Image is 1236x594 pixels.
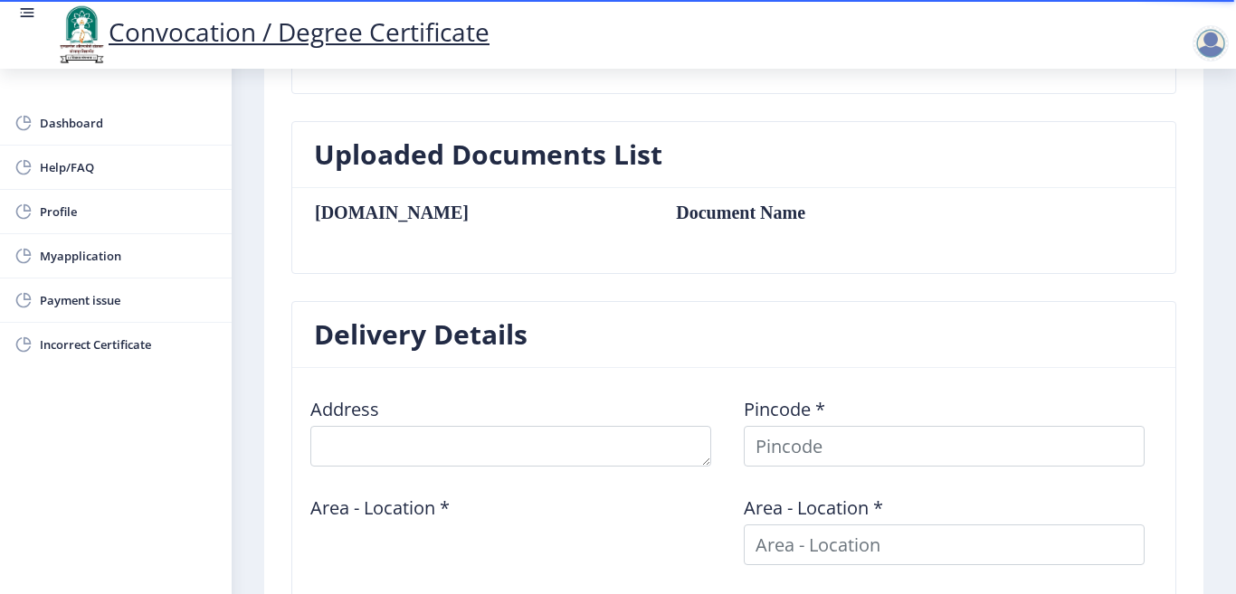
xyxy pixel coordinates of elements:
input: Area - Location [744,524,1145,565]
h3: Delivery Details [314,316,528,353]
span: Dashboard [40,112,217,134]
label: Area - Location * [744,499,883,517]
span: Incorrect Certificate [40,334,217,355]
td: Document Name [658,203,985,222]
span: Profile [40,201,217,222]
span: Myapplication [40,245,217,267]
label: Pincode * [744,401,825,419]
a: Convocation / Degree Certificate [54,14,490,49]
h3: Uploaded Documents List [314,137,662,173]
span: Help/FAQ [40,156,217,178]
th: [DOMAIN_NAME] [314,203,658,222]
label: Area - Location * [310,499,450,517]
img: logo [54,4,109,65]
span: Payment issue [40,289,217,311]
input: Pincode [744,426,1145,467]
label: Address [310,401,379,419]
